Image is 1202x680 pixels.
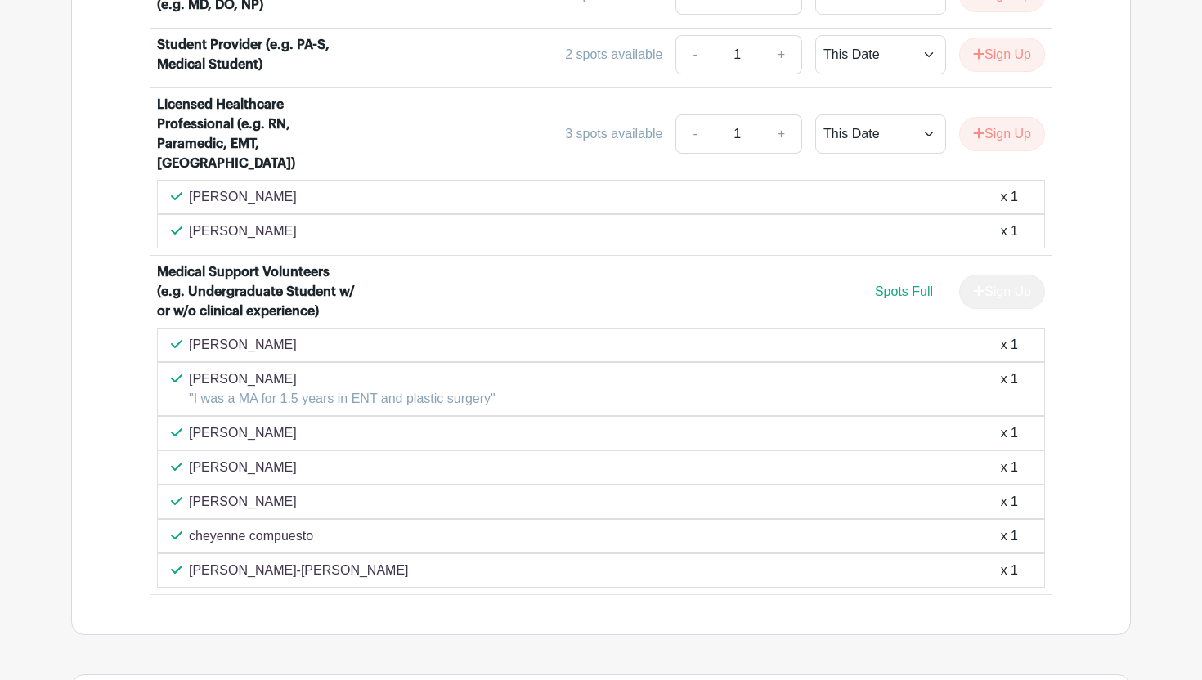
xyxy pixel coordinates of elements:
div: Medical Support Volunteers (e.g. Undergraduate Student w/ or w/o clinical experience) [157,262,360,321]
p: [PERSON_NAME] [189,221,297,241]
p: [PERSON_NAME] [189,458,297,477]
a: - [675,114,713,154]
div: x 1 [1001,369,1018,409]
button: Sign Up [959,38,1045,72]
div: 3 spots available [565,124,662,144]
div: x 1 [1001,187,1018,207]
div: 2 spots available [565,45,662,65]
div: x 1 [1001,458,1018,477]
span: Spots Full [875,284,933,298]
p: [PERSON_NAME] [189,369,496,389]
p: [PERSON_NAME] [189,423,297,443]
div: x 1 [1001,335,1018,355]
div: x 1 [1001,561,1018,580]
p: [PERSON_NAME] [189,187,297,207]
p: "I was a MA for 1.5 years in ENT and plastic surgery" [189,389,496,409]
p: [PERSON_NAME] [189,335,297,355]
div: x 1 [1001,526,1018,546]
a: - [675,35,713,74]
div: x 1 [1001,423,1018,443]
p: [PERSON_NAME] [189,492,297,512]
a: + [761,35,802,74]
div: Licensed Healthcare Professional (e.g. RN, Paramedic, EMT, [GEOGRAPHIC_DATA]) [157,95,360,173]
button: Sign Up [959,117,1045,151]
a: + [761,114,802,154]
div: x 1 [1001,221,1018,241]
div: x 1 [1001,492,1018,512]
p: cheyenne compuesto [189,526,313,546]
p: [PERSON_NAME]-[PERSON_NAME] [189,561,409,580]
div: Student Provider (e.g. PA-S, Medical Student) [157,35,360,74]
